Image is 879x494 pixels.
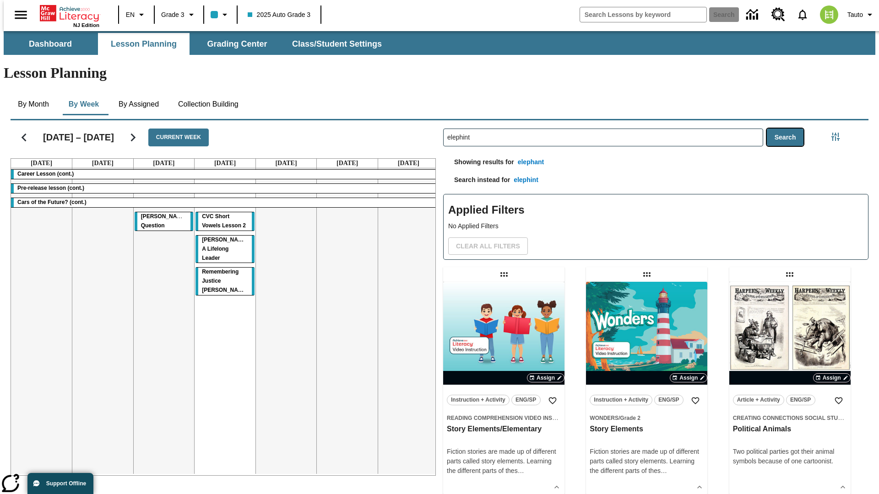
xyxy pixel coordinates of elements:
[830,392,847,409] button: Add to Favorites
[448,221,863,231] p: No Applied Filters
[518,467,524,474] span: …
[443,175,510,189] p: Search instead for
[514,154,548,171] button: elephant
[733,395,784,405] button: Article + Activity
[11,184,439,193] div: Pre-release lesson (cont.)
[5,33,96,55] button: Dashboard
[29,159,54,168] a: August 11, 2025
[212,159,238,168] a: August 14, 2025
[98,33,190,55] button: Lesson Planning
[11,93,56,115] button: By Month
[693,480,706,494] button: Show Details
[813,373,851,382] button: Assign Choose Dates
[135,212,194,231] div: Joplin's Question
[580,7,706,22] input: search field
[823,374,841,382] span: Assign
[7,1,34,28] button: Open side menu
[248,10,311,20] span: 2025 Auto Grade 3
[594,395,648,405] span: Instruction + Activity
[191,33,283,55] button: Grading Center
[157,6,201,23] button: Grade: Grade 3, Select a grade
[90,159,115,168] a: August 12, 2025
[40,4,99,22] a: Home
[207,6,234,23] button: Class color is light blue. Change class color
[447,395,510,405] button: Instruction + Activity
[687,392,704,409] button: Add to Favorites
[151,159,176,168] a: August 13, 2025
[40,3,99,28] div: Home
[590,413,704,423] span: Topic: Wonders/Grade 2
[527,373,564,382] button: Assign Choose Dates
[4,64,875,81] h1: Lesson Planning
[141,213,187,229] span: Joplin's Question
[497,267,511,282] div: Draggable lesson: Story Elements/Elementary
[657,467,661,474] span: s
[126,10,135,20] span: EN
[61,93,107,115] button: By Week
[741,2,766,27] a: Data Center
[733,413,847,423] span: Topic: Creating Connections Social Studies/US History I
[847,10,863,20] span: Tauto
[335,159,360,168] a: August 16, 2025
[451,395,505,405] span: Instruction + Activity
[515,395,536,405] span: ENG/SP
[273,159,298,168] a: August 15, 2025
[448,199,863,221] h2: Applied Filters
[510,172,542,188] button: elephint
[590,395,652,405] button: Instruction + Activity
[202,236,250,261] span: Dianne Feinstein: A Lifelong Leader
[43,132,114,143] h2: [DATE] – [DATE]
[447,413,561,423] span: Topic: Reading Comprehension Video Instruction/null
[790,395,811,405] span: ENG/SP
[550,480,564,494] button: Show Details
[515,467,518,474] span: s
[786,395,815,405] button: ENG/SP
[161,10,184,20] span: Grade 3
[111,93,166,115] button: By Assigned
[511,395,541,405] button: ENG/SP
[640,267,654,282] div: Draggable lesson: Story Elements
[670,373,707,382] button: Assign Choose Dates
[590,424,704,434] h3: Story Elements
[444,129,763,146] input: Search Lessons By Keyword
[544,392,561,409] button: Add to Favorites
[679,374,698,382] span: Assign
[767,129,804,146] button: Search
[782,267,797,282] div: Draggable lesson: Political Animals
[4,31,875,55] div: SubNavbar
[814,3,844,27] button: Select a new avatar
[733,415,851,421] span: Creating Connections Social Studies
[620,415,640,421] span: Grade 2
[826,128,845,146] button: Filters Side menu
[73,22,99,28] span: NJ Edition
[766,2,791,27] a: Resource Center, Will open in new tab
[836,480,850,494] button: Show Details
[590,447,704,476] div: Fiction stories are made up of different parts called story elements. Learning the different part...
[285,33,389,55] button: Class/Student Settings
[17,199,87,205] span: Cars of the Future? (cont.)
[654,395,684,405] button: ENG/SP
[202,268,248,293] span: Remembering Justice O'Connor
[11,170,439,179] div: Career Lesson (cont.)
[537,374,555,382] span: Assign
[820,5,838,24] img: avatar image
[661,467,667,474] span: …
[46,480,86,487] span: Support Offline
[171,93,246,115] button: Collection Building
[4,33,390,55] div: SubNavbar
[17,171,74,177] span: Career Lesson (cont.)
[844,6,879,23] button: Profile/Settings
[447,447,561,476] div: Fiction stories are made up of different parts called story elements. Learning the different part...
[733,424,847,434] h3: Political Animals
[17,185,84,191] span: Pre-release lesson (cont.)
[12,126,36,149] button: Previous
[619,415,620,421] span: /
[447,415,581,421] span: Reading Comprehension Video Instruction
[202,213,246,229] span: CVC Short Vowels Lesson 2
[148,129,209,146] button: Current Week
[195,268,255,295] div: Remembering Justice O'Connor
[733,447,847,466] div: Two political parties got their animal symbols because of one cartoonist.
[791,3,814,27] a: Notifications
[443,194,868,260] div: Applied Filters
[121,126,145,149] button: Next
